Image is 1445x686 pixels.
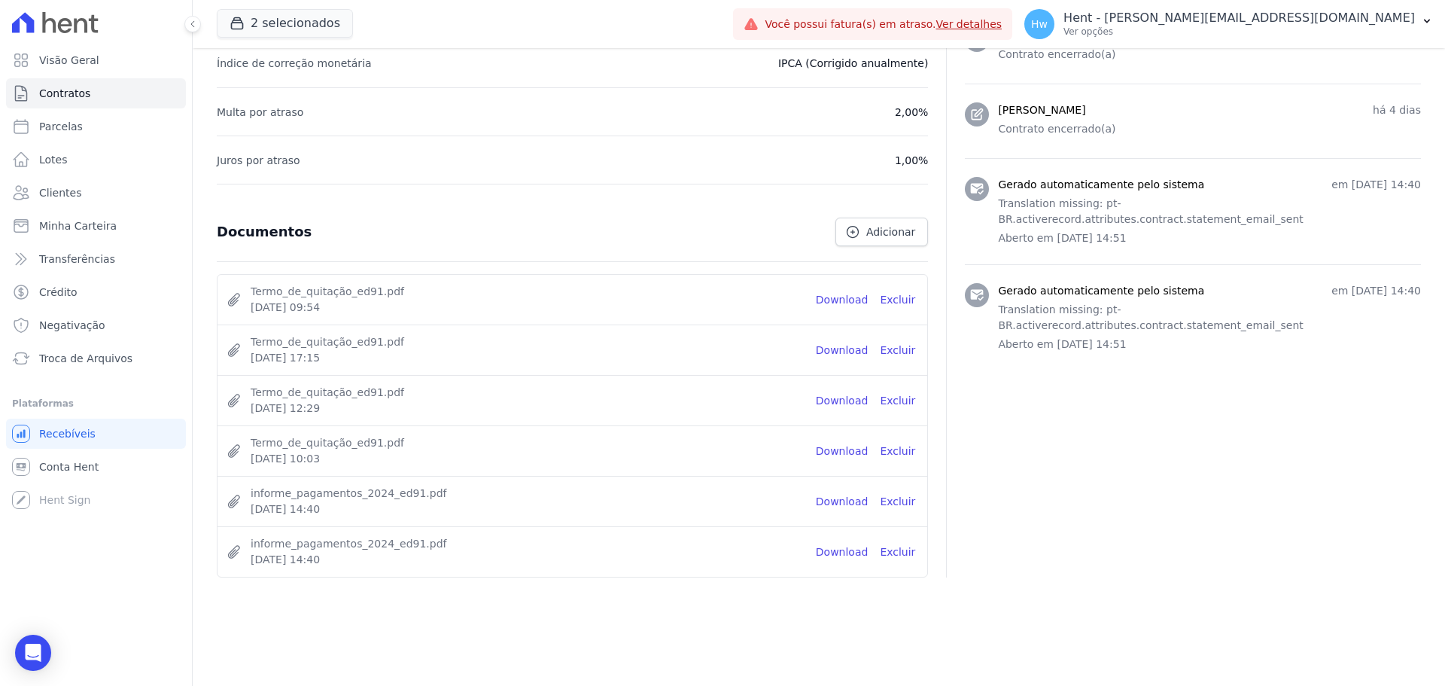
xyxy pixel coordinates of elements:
h3: Documentos [217,223,312,241]
span: [DATE] 12:29 [251,401,804,416]
p: 1,00% [895,151,928,169]
span: informe_pagamentos_2024_ed91.pdf [251,536,804,552]
span: [DATE] 10:03 [251,451,804,467]
span: Negativação [39,318,105,333]
a: Excluir [880,494,915,510]
a: Excluir [880,544,915,560]
div: Open Intercom Messenger [15,635,51,671]
a: Excluir [880,292,915,308]
a: Download [816,494,869,510]
a: Crédito [6,277,186,307]
span: Clientes [39,185,81,200]
a: Minha Carteira [6,211,186,241]
span: Transferências [39,252,115,267]
p: IPCA (Corrigido anualmente) [778,54,929,72]
p: em [DATE] 14:40 [1331,283,1421,299]
p: 2,00% [895,103,928,121]
p: Contrato encerrado(a) [998,121,1421,137]
span: [DATE] 14:40 [251,502,804,517]
a: Transferências [6,244,186,274]
span: [DATE] 14:40 [251,552,804,568]
span: Visão Geral [39,53,99,68]
p: Contrato encerrado(a) [998,47,1421,63]
span: [DATE] 17:15 [251,350,804,366]
span: Hw [1031,19,1048,29]
span: Minha Carteira [39,218,117,233]
a: Parcelas [6,111,186,142]
p: Juros por atraso [217,151,300,169]
a: Download [816,393,869,409]
p: Aberto em [DATE] 14:51 [998,337,1421,352]
a: Download [816,544,869,560]
p: Índice de correção monetária [217,54,372,72]
h3: Gerado automaticamente pelo sistema [998,283,1204,299]
p: Translation missing: pt-BR.activerecord.attributes.contract.statement_email_sent [998,196,1421,227]
span: Contratos [39,86,90,101]
span: informe_pagamentos_2024_ed91.pdf [251,486,804,502]
a: Clientes [6,178,186,208]
a: Recebíveis [6,419,186,449]
span: Termo_de_quitação_ed91.pdf [251,334,804,350]
p: em [DATE] 14:40 [1331,177,1421,193]
span: Crédito [39,285,78,300]
a: Excluir [880,343,915,358]
span: Você possui fatura(s) em atraso. [765,17,1002,32]
h3: Gerado automaticamente pelo sistema [998,177,1204,193]
span: Parcelas [39,119,83,134]
a: Ver detalhes [936,18,1002,30]
a: Lotes [6,145,186,175]
h3: [PERSON_NAME] [998,102,1085,118]
a: Conta Hent [6,452,186,482]
span: [DATE] 09:54 [251,300,804,316]
a: Negativação [6,310,186,340]
a: Download [816,444,869,459]
a: Excluir [880,393,915,409]
p: Multa por atraso [217,103,303,121]
button: 2 selecionados [217,9,353,38]
p: Aberto em [DATE] 14:51 [998,230,1421,246]
span: Termo_de_quitação_ed91.pdf [251,385,804,401]
p: Hent - [PERSON_NAME][EMAIL_ADDRESS][DOMAIN_NAME] [1063,11,1415,26]
span: Adicionar [866,224,915,239]
span: Recebíveis [39,426,96,441]
span: Conta Hent [39,459,99,474]
span: Termo_de_quitação_ed91.pdf [251,284,804,300]
span: Termo_de_quitação_ed91.pdf [251,435,804,451]
span: Lotes [39,152,68,167]
button: Hw Hent - [PERSON_NAME][EMAIL_ADDRESS][DOMAIN_NAME] Ver opções [1012,3,1445,45]
p: há 4 dias [1373,102,1421,118]
a: Adicionar [835,218,928,246]
a: Download [816,292,869,308]
span: Troca de Arquivos [39,351,132,366]
a: Excluir [880,444,915,459]
a: Troca de Arquivos [6,343,186,373]
a: Visão Geral [6,45,186,75]
p: Ver opções [1063,26,1415,38]
a: Contratos [6,78,186,108]
p: Translation missing: pt-BR.activerecord.attributes.contract.statement_email_sent [998,302,1421,334]
div: Plataformas [12,395,180,413]
a: Download [816,343,869,358]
